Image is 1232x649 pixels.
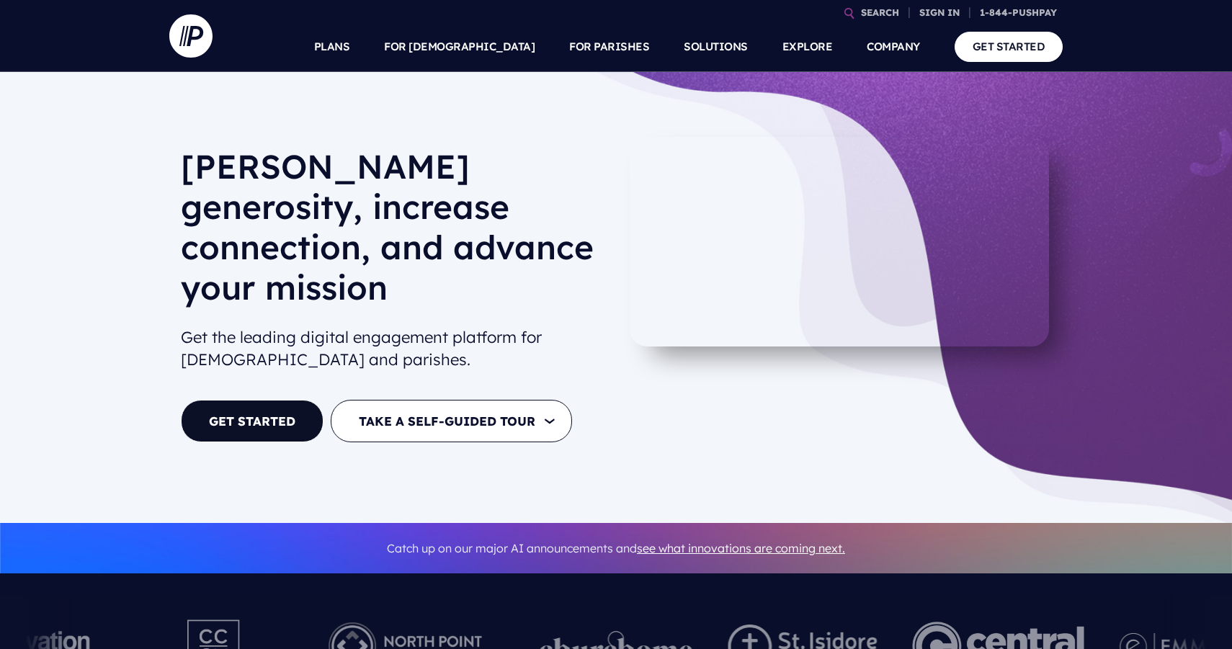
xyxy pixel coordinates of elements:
[637,541,845,555] a: see what innovations are coming next.
[181,321,604,377] h2: Get the leading digital engagement platform for [DEMOGRAPHIC_DATA] and parishes.
[782,22,833,72] a: EXPLORE
[181,532,1051,565] p: Catch up on our major AI announcements and
[684,22,748,72] a: SOLUTIONS
[331,400,572,442] button: TAKE A SELF-GUIDED TOUR
[867,22,920,72] a: COMPANY
[181,400,323,442] a: GET STARTED
[314,22,350,72] a: PLANS
[955,32,1063,61] a: GET STARTED
[384,22,535,72] a: FOR [DEMOGRAPHIC_DATA]
[181,146,604,319] h1: [PERSON_NAME] generosity, increase connection, and advance your mission
[569,22,649,72] a: FOR PARISHES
